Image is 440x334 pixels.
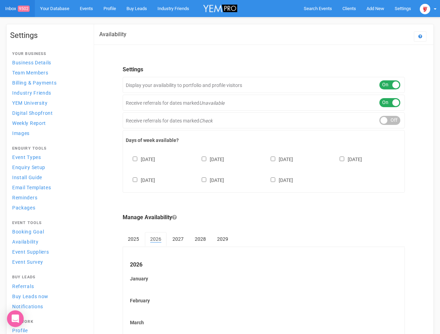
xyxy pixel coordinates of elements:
[130,319,397,326] label: March
[12,275,85,279] h4: Buy Leads
[340,157,344,161] input: [DATE]
[10,203,87,212] a: Packages
[10,31,87,40] h1: Settings
[10,98,87,108] a: YEM University
[12,221,85,225] h4: Event Tools
[420,4,430,14] img: open-uri20250107-2-1pbi2ie
[130,261,397,269] legend: 2026
[10,237,87,246] a: Availability
[123,95,405,111] div: Receive referrals for dates marked
[126,176,155,184] label: [DATE]
[10,193,87,202] a: Reminders
[7,310,24,327] div: Open Intercom Messenger
[202,177,206,182] input: [DATE]
[190,232,211,246] a: 2028
[199,100,224,106] em: Unavailable
[10,58,87,67] a: Business Details
[12,120,46,126] span: Weekly Report
[12,100,48,106] span: YEM University
[10,152,87,162] a: Event Types
[10,302,87,311] a: Notifications
[12,304,43,309] span: Notifications
[10,128,87,138] a: Images
[123,214,405,222] legend: Manage Availability
[126,155,155,163] label: [DATE]
[10,227,87,236] a: Booking Goal
[12,239,38,245] span: Availability
[12,185,51,190] span: Email Templates
[12,110,53,116] span: Digital Shopfront
[342,6,356,11] span: Clients
[145,232,167,247] a: 2026
[304,6,332,11] span: Search Events
[12,130,30,136] span: Images
[10,183,87,192] a: Email Templates
[10,88,87,97] a: Industry Friends
[12,52,85,56] h4: Your Business
[195,176,224,184] label: [DATE]
[130,297,397,304] label: February
[10,247,87,256] a: Event Suppliers
[271,177,275,182] input: [DATE]
[126,137,402,144] label: Days of week available?
[18,6,30,12] span: 9502
[12,60,51,65] span: Business Details
[123,66,405,74] legend: Settings
[12,195,37,200] span: Reminders
[10,78,87,87] a: Billing & Payments
[10,281,87,291] a: Referrals
[12,80,57,86] span: Billing & Payments
[133,157,137,161] input: [DATE]
[10,257,87,267] a: Event Survey
[12,205,36,210] span: Packages
[366,6,384,11] span: Add New
[199,118,213,124] em: Check
[264,176,293,184] label: [DATE]
[10,108,87,118] a: Digital Shopfront
[12,154,41,160] span: Event Types
[12,320,85,324] h4: Network
[271,157,275,161] input: [DATE]
[12,259,43,265] span: Event Survey
[12,70,48,75] span: Team Members
[10,118,87,128] a: Weekly Report
[202,157,206,161] input: [DATE]
[12,165,45,170] span: Enquiry Setup
[12,146,85,151] h4: Enquiry Tools
[130,275,397,282] label: January
[99,31,126,38] h2: Availability
[12,249,49,255] span: Event Suppliers
[123,112,405,128] div: Receive referrals for dates marked
[10,292,87,301] a: Buy Leads now
[167,232,189,246] a: 2027
[10,173,87,182] a: Install Guide
[123,232,144,246] a: 2025
[133,177,137,182] input: [DATE]
[123,77,405,93] div: Display your availability to portfolio and profile visitors
[10,162,87,172] a: Enquiry Setup
[195,155,224,163] label: [DATE]
[212,232,233,246] a: 2029
[12,175,42,180] span: Install Guide
[10,68,87,77] a: Team Members
[333,155,362,163] label: [DATE]
[264,155,293,163] label: [DATE]
[12,229,44,234] span: Booking Goal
